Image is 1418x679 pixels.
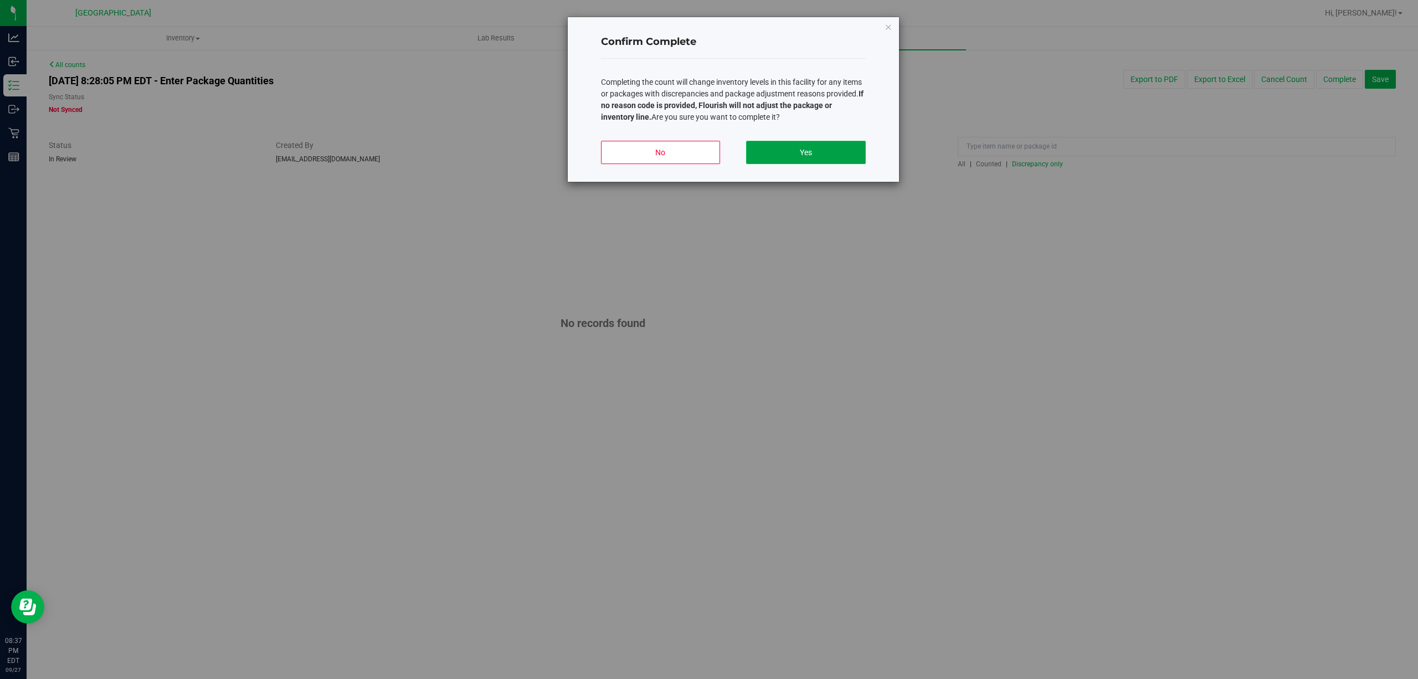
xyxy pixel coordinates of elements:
[601,78,864,121] span: Completing the count will change inventory levels in this facility for any items or packages with...
[11,590,44,624] iframe: Resource center
[601,141,720,164] button: No
[746,141,865,164] button: Yes
[601,35,866,49] h4: Confirm Complete
[601,89,864,121] b: If no reason code is provided, Flourish will not adjust the package or inventory line.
